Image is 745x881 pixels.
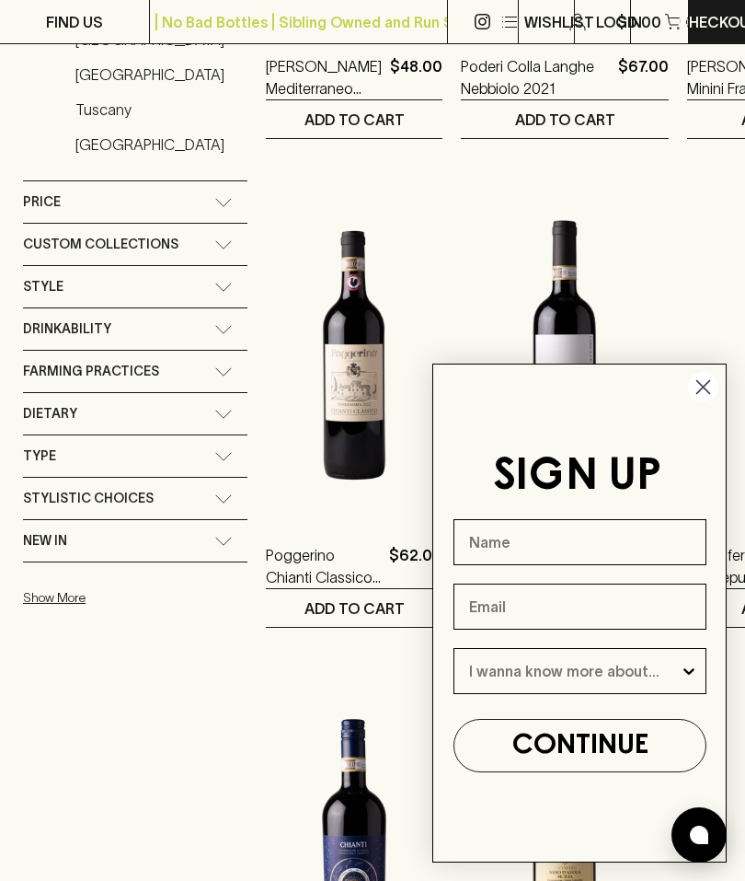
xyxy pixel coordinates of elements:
[266,100,442,138] button: ADD TO CART
[266,589,442,627] button: ADD TO CART
[453,719,706,772] button: CONTINUE
[690,826,708,844] img: bubble-icon
[23,275,63,298] span: Style
[23,402,77,425] span: Dietary
[23,529,67,552] span: New In
[23,445,56,468] span: Type
[461,100,669,138] button: ADD TO CART
[23,224,247,265] div: Custom Collections
[680,649,698,693] button: Show Options
[23,181,247,223] div: Price
[453,519,706,565] input: Name
[67,59,247,90] a: [GEOGRAPHIC_DATA]
[304,597,405,620] p: ADD TO CART
[23,191,61,214] span: Price
[23,435,247,477] div: Type
[67,94,247,125] a: Tuscany
[414,345,745,881] div: FLYOUT Form
[23,478,247,519] div: Stylistic Choices
[23,520,247,562] div: New In
[453,584,706,630] input: Email
[23,266,247,307] div: Style
[469,649,680,693] input: I wanna know more about...
[23,579,264,617] button: Show More
[23,308,247,350] div: Drinkability
[23,351,247,392] div: Farming Practices
[389,544,442,588] p: $62.00
[23,393,247,435] div: Dietary
[304,109,405,131] p: ADD TO CART
[23,487,154,510] span: Stylistic Choices
[461,55,611,99] a: Poderi Colla Langhe Nebbiolo 2021
[23,318,111,341] span: Drinkability
[493,456,661,498] span: SIGN UP
[596,11,642,33] p: Login
[46,11,103,33] p: FIND US
[266,194,442,516] img: Poggerino Chianti Classico 2022
[618,55,669,99] p: $67.00
[687,371,719,403] button: Close dialog
[524,11,594,33] p: Wishlist
[266,55,383,99] a: [PERSON_NAME] Mediterraneo Rosso 2023
[461,194,669,516] img: Piantaferro Chianti 2022
[515,109,615,131] p: ADD TO CART
[23,233,178,256] span: Custom Collections
[23,360,159,383] span: Farming Practices
[67,129,247,160] a: [GEOGRAPHIC_DATA]
[266,544,382,588] a: Poggerino Chianti Classico 2022
[617,11,661,33] p: $0.00
[390,55,442,99] p: $48.00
